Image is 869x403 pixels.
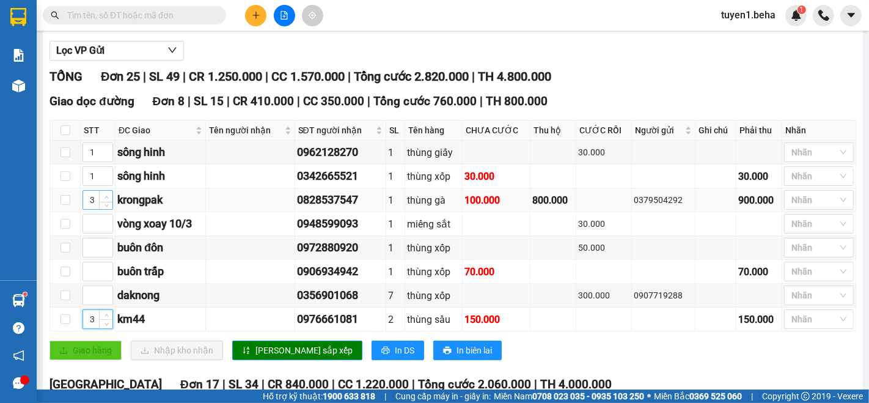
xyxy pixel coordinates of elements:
th: SL [386,120,405,141]
span: Lọc VP Gửi [56,43,105,58]
td: 0828537547 [295,188,386,212]
span: | [227,94,230,108]
div: thùng xốp [407,169,460,184]
div: 50.000 [578,241,630,254]
div: buôn đôn [117,239,204,256]
span: CC 1.220.000 [338,377,409,391]
div: 0972880920 [297,239,384,256]
td: 0356901068 [295,284,386,308]
div: 30.000 [578,146,630,159]
strong: 1900 633 818 [323,391,375,401]
span: CC 1.570.000 [271,69,345,84]
span: SL 15 [194,94,224,108]
div: 1 [388,216,403,232]
td: 0948599093 [295,212,386,236]
span: | [384,390,386,403]
div: miếng sắt [407,216,460,232]
div: 30.000 [578,217,630,231]
span: | [297,94,300,108]
span: TH 800.000 [486,94,548,108]
span: Hỗ trợ kỹ thuật: [263,390,375,403]
span: Miền Bắc [654,390,742,403]
div: krongpak [117,191,204,209]
button: Lọc VP Gửi [50,41,184,61]
button: plus [245,5,266,26]
div: 30.000 [738,169,780,184]
sup: 1 [23,292,27,296]
div: 0907719288 [634,289,692,302]
div: 1 [388,264,403,279]
img: solution-icon [12,49,25,62]
th: STT [81,120,116,141]
div: thùng xốp [407,288,460,303]
div: km44 [117,311,204,328]
span: file-add [280,11,288,20]
span: Miền Nam [494,390,644,403]
th: Phải thu [736,120,782,141]
div: 2 [388,312,403,327]
div: 0976661081 [297,311,384,328]
span: Increase Value [99,310,112,319]
div: 1 [388,193,403,208]
span: aim [308,11,317,20]
span: | [222,377,226,391]
span: Đơn 8 [153,94,185,108]
span: up [103,312,110,319]
div: 0379504292 [634,193,692,207]
td: 0972880920 [295,236,386,260]
strong: 0369 525 060 [689,391,742,401]
span: | [534,377,537,391]
span: Đơn 17 [180,377,219,391]
div: thùng xốp [407,264,460,279]
div: 0906934942 [297,263,384,280]
span: In DS [395,344,414,357]
td: 0976661081 [295,308,386,331]
span: TH 4.000.000 [540,377,612,391]
div: 150.000 [464,312,528,327]
div: 1 [388,240,403,256]
div: 7 [388,288,403,303]
div: buôn trấp [117,263,204,280]
span: [PERSON_NAME] sắp xếp [255,344,353,357]
span: tuyen1.beha [711,7,785,23]
span: CC 350.000 [303,94,364,108]
span: sort-ascending [242,346,251,356]
span: CR 1.250.000 [189,69,262,84]
span: down [103,320,110,328]
td: 0962128270 [295,141,386,165]
th: CHƯA CƯỚC [463,120,530,141]
div: 0828537547 [297,191,384,209]
td: 0906934942 [295,260,386,284]
span: SĐT người nhận [298,124,373,137]
span: Tên người nhận [209,124,282,137]
span: Increase Value [99,191,112,202]
span: Tổng cước 760.000 [373,94,477,108]
div: 150.000 [738,312,780,327]
span: caret-down [846,10,857,21]
span: | [143,69,146,84]
span: Tổng cước 2.820.000 [354,69,469,84]
img: logo-vxr [10,8,26,26]
div: 0356901068 [297,287,384,304]
div: thùng giấy [407,145,460,160]
img: icon-new-feature [791,10,802,21]
span: | [265,69,268,84]
span: Decrease Value [99,319,112,328]
div: 800.000 [532,193,574,208]
span: TH 4.800.000 [478,69,551,84]
button: sort-ascending[PERSON_NAME] sắp xếp [232,341,362,360]
span: CR 840.000 [268,377,329,391]
span: | [332,377,335,391]
button: printerIn biên lai [433,341,502,360]
button: printerIn DS [372,341,424,360]
span: | [751,390,753,403]
span: | [412,377,415,391]
div: 100.000 [464,193,528,208]
strong: 0708 023 035 - 0935 103 250 [532,391,644,401]
span: copyright [801,392,810,401]
span: ⚪️ [647,394,651,399]
div: 0342665521 [297,168,384,185]
th: Ghi chú [695,120,737,141]
span: plus [252,11,260,20]
span: ĐC Giao [119,124,193,137]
